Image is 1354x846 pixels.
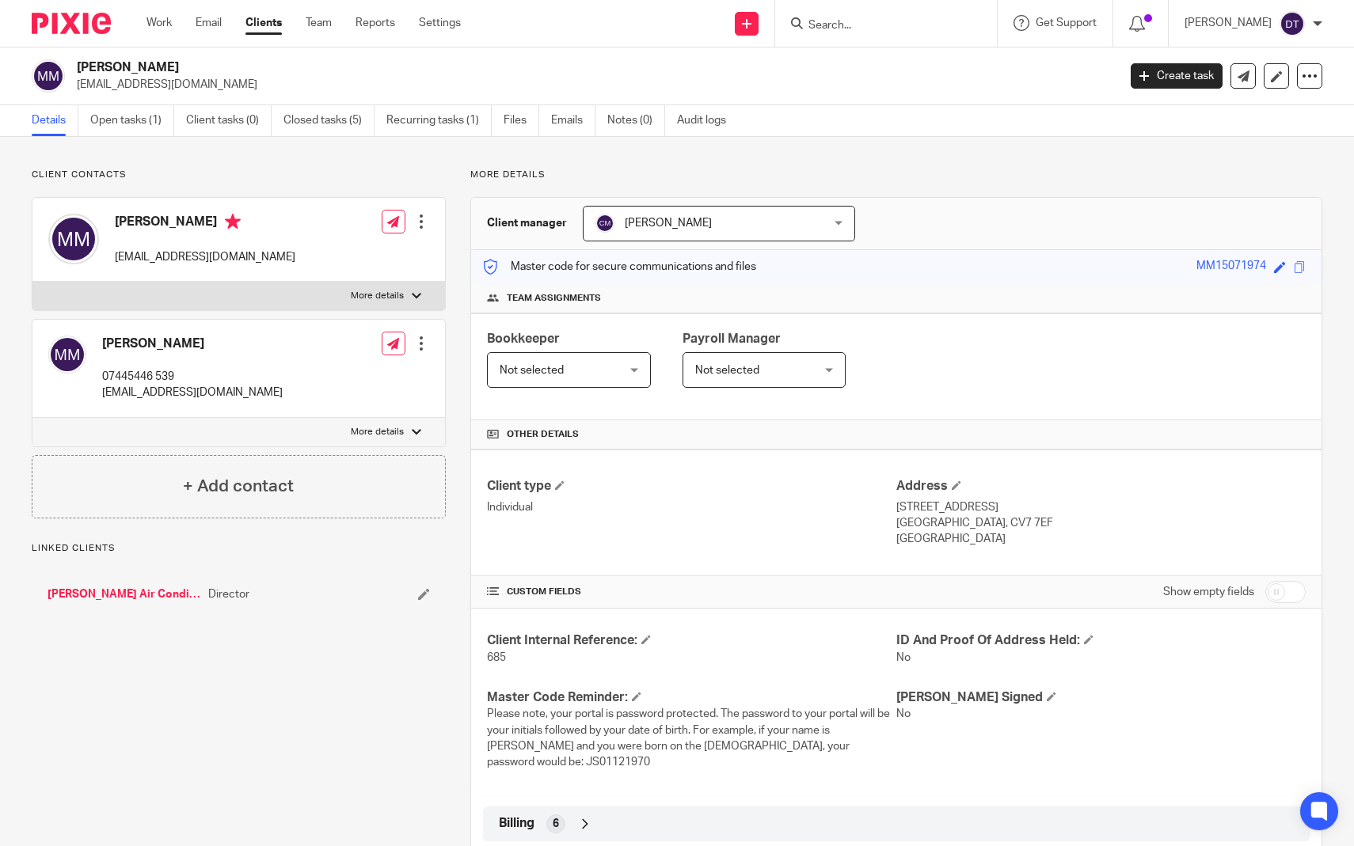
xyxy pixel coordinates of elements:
a: Emails [551,105,595,136]
p: More details [351,426,404,438]
a: [PERSON_NAME] Air Conditioning Limited [48,586,200,602]
span: Not selected [500,365,564,376]
img: svg%3E [32,59,65,93]
span: 6 [553,816,559,832]
p: [PERSON_NAME] [1185,15,1272,31]
span: Not selected [695,365,759,376]
p: Individual [487,499,896,515]
h4: Client Internal Reference: [487,632,896,649]
a: Create task [1131,63,1223,89]
img: svg%3E [48,336,86,374]
a: Files [504,105,539,136]
h4: ID And Proof Of Address Held: [896,632,1306,649]
span: No [896,652,911,663]
span: Other details [507,428,579,441]
p: [GEOGRAPHIC_DATA], CV7 7EF [896,515,1306,531]
span: No [896,708,911,719]
p: [EMAIL_ADDRESS][DOMAIN_NAME] [77,77,1107,93]
a: Recurring tasks (1) [386,105,492,136]
img: svg%3E [595,214,614,233]
h4: Client type [487,478,896,495]
img: svg%3E [1280,11,1305,36]
h2: [PERSON_NAME] [77,59,901,76]
p: [STREET_ADDRESS] [896,499,1306,515]
label: Show empty fields [1163,584,1254,600]
span: Payroll Manager [683,332,781,345]
p: More details [351,290,404,302]
h4: Address [896,478,1306,495]
a: Email [196,15,222,31]
p: Client contacts [32,169,446,181]
p: [GEOGRAPHIC_DATA] [896,531,1306,547]
h4: Master Code Reminder: [487,689,896,706]
div: MM15071974 [1196,258,1266,276]
span: Billing [499,815,534,832]
span: Get Support [1036,17,1097,28]
span: Bookkeeper [487,332,560,345]
p: [EMAIL_ADDRESS][DOMAIN_NAME] [115,249,295,265]
a: Reports [356,15,395,31]
p: More details [470,169,1322,181]
span: Please note, your portal is password protected. The password to your portal will be your initials... [487,708,890,768]
a: Notes (0) [607,105,665,136]
h4: [PERSON_NAME] [102,336,283,352]
span: Team assignments [507,292,601,305]
a: Audit logs [677,105,738,136]
input: Search [807,19,949,33]
p: Linked clients [32,542,446,555]
h4: [PERSON_NAME] [115,214,295,233]
img: svg%3E [48,214,99,264]
a: Open tasks (1) [90,105,174,136]
a: Team [306,15,332,31]
a: Details [32,105,78,136]
span: [PERSON_NAME] [625,218,712,229]
a: Work [146,15,172,31]
a: Settings [419,15,461,31]
a: Client tasks (0) [186,105,272,136]
a: Closed tasks (5) [283,105,375,136]
h4: + Add contact [183,474,294,499]
p: 07445446 539 [102,369,283,385]
p: [EMAIL_ADDRESS][DOMAIN_NAME] [102,385,283,400]
img: Pixie [32,13,111,34]
h4: CUSTOM FIELDS [487,586,896,598]
a: Clients [245,15,282,31]
span: Director [208,586,249,602]
h3: Client manager [487,215,567,231]
h4: [PERSON_NAME] Signed [896,689,1306,706]
i: Primary [225,214,241,230]
span: 685 [487,652,506,663]
p: Master code for secure communications and files [483,259,756,275]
